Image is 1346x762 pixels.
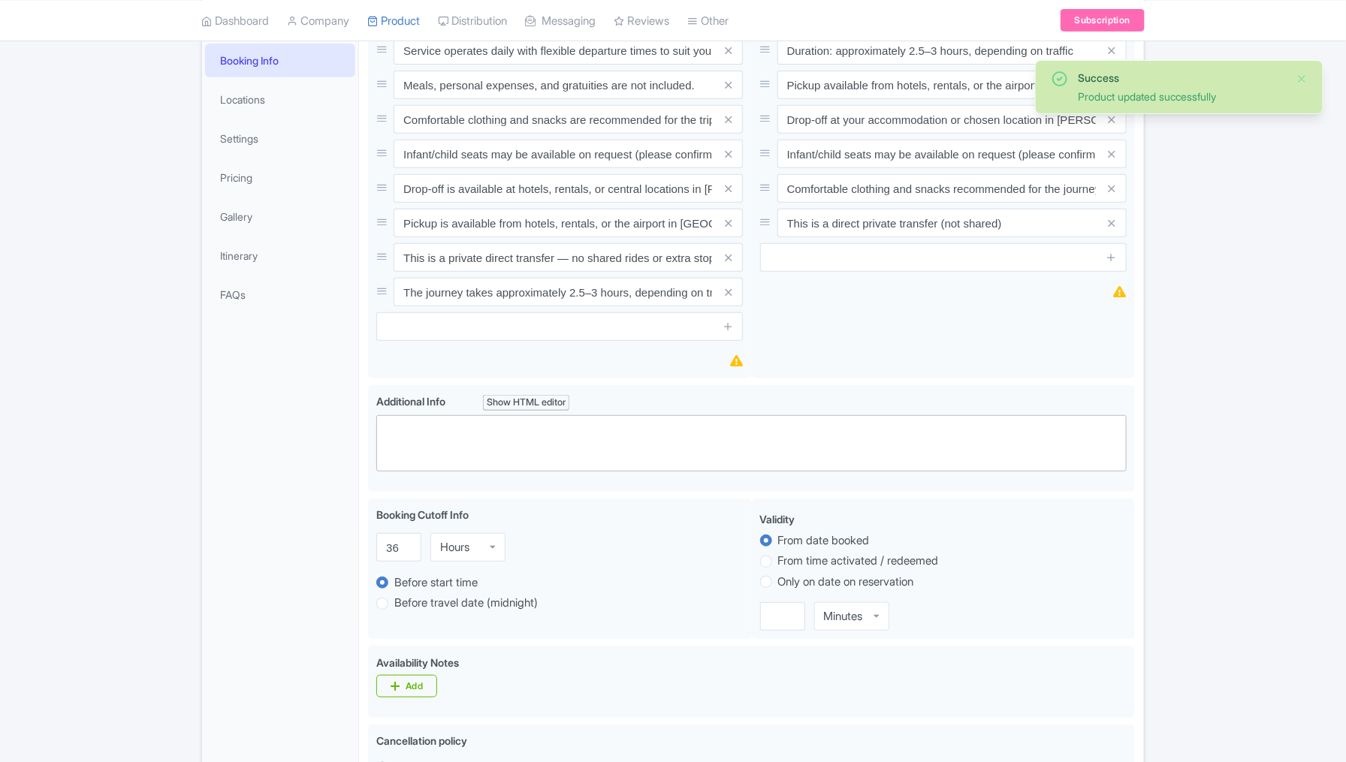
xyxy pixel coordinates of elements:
[440,541,469,554] div: Hours
[205,200,355,233] a: Gallery
[483,395,569,411] div: Show HTML editor
[778,532,870,550] label: From date booked
[406,680,423,692] div: Add
[394,595,538,612] label: Before travel date (midnight)
[205,122,355,155] a: Settings
[376,395,445,408] span: Additional Info
[1078,70,1284,86] div: Success
[205,278,355,312] a: FAQs
[205,44,355,77] a: Booking Info
[376,655,459,670] label: Availability Notes
[376,507,469,523] label: Booking Cutoff Info
[824,610,863,623] div: Minutes
[1296,70,1308,88] button: Close
[205,83,355,116] a: Locations
[376,734,467,747] span: Cancellation policy
[778,553,939,570] label: From time activated / redeemed
[1078,89,1284,104] div: Product updated successfully
[778,574,914,591] label: Only on date on reservation
[205,239,355,273] a: Itinerary
[1061,9,1145,32] a: Subscription
[376,675,437,697] a: Add
[394,574,478,592] label: Before start time
[760,513,795,526] span: Validity
[205,161,355,194] a: Pricing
